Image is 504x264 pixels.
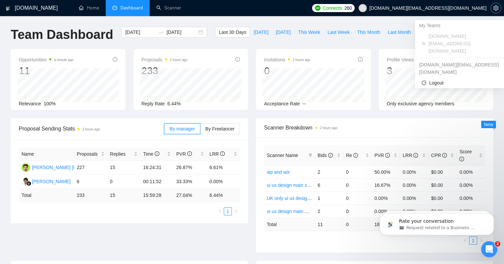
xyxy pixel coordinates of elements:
span: LRR [209,151,225,157]
time: 2 hours ago [82,127,100,131]
span: info-circle [113,57,117,62]
li: 1 [224,207,232,215]
span: [DATE] [276,29,291,36]
span: info-circle [155,151,159,156]
span: info-circle [220,151,225,156]
span: to [158,30,164,35]
span: info-circle [353,153,358,158]
td: 0.00% [207,175,240,189]
time: 2 hours ago [320,126,338,130]
button: right [232,207,240,215]
span: Last 30 Days [219,29,246,36]
span: Scanner Name [267,153,298,158]
td: 1 [315,192,344,205]
td: 0.00% [457,192,485,205]
span: info-circle [235,57,240,62]
td: 0.00% [372,192,400,205]
span: info-circle [459,157,464,161]
td: $0.00 [429,178,457,192]
td: 00:11:52 [140,175,173,189]
td: 27.04 % [173,189,207,202]
a: UK only ui ux design main specified [267,196,341,201]
div: 3 [387,64,439,77]
td: 0 [343,205,372,218]
td: 0.00% [457,165,485,178]
td: 15:59:28 [140,189,173,202]
img: gigradar-bm.png [27,181,31,186]
span: filter [307,150,314,160]
th: Name [19,148,74,161]
td: 11 [315,218,344,231]
span: Opportunities [19,56,73,64]
td: Total [19,189,74,202]
td: 0 [343,165,372,178]
span: Last Week [327,29,350,36]
td: 2 [315,205,344,218]
td: 6.61% [207,161,240,175]
input: Start date [125,29,156,36]
h1: Team Dashboard [11,27,113,43]
span: right [234,209,238,213]
button: [DATE] [250,27,272,38]
span: swap-right [158,30,164,35]
button: setting [491,3,501,13]
li: Previous Page [216,207,224,215]
span: left [218,209,222,213]
td: 227 [74,161,107,175]
td: $0.00 [429,192,457,205]
span: LRR [403,153,418,158]
a: 1 [224,208,232,215]
td: 0.00% [457,178,485,192]
span: Relevance [19,101,41,106]
td: 33.33% [173,175,207,189]
time: a minute ago [54,58,73,62]
div: 233 [142,64,188,77]
span: Connects: [323,4,343,12]
span: Profile Views [387,56,439,64]
span: PVR [176,151,192,157]
span: Score [459,149,472,162]
time: 2 hours ago [421,58,439,62]
td: 16:24:31 [140,161,173,175]
td: 0 [107,175,141,189]
button: This Week [294,27,324,38]
span: 2 [495,241,500,247]
time: 2 hours ago [293,58,310,62]
td: 15 [107,161,141,175]
li: Next Page [232,207,240,215]
span: 260 [344,4,352,12]
span: This Week [298,29,320,36]
span: PVR [374,153,390,158]
a: searchScanner [156,5,181,11]
span: Bids [318,153,333,158]
span: Re [346,153,358,158]
span: -- [303,101,306,106]
span: CPR [431,153,447,158]
span: info-circle [187,151,192,156]
td: 0.00% [400,165,429,178]
span: New [484,122,493,127]
button: Last Week [324,27,353,38]
td: 6 [74,175,107,189]
time: 2 hours ago [170,58,188,62]
button: Last 30 Days [215,27,250,38]
span: Acceptance Rate [264,101,300,106]
img: logo [6,3,10,14]
span: info-circle [385,153,390,158]
button: Last Month [384,27,414,38]
span: setting [491,5,501,11]
span: info-circle [442,153,447,158]
span: info-circle [328,153,333,158]
td: 50.00% [372,165,400,178]
td: 6.44 % [207,189,240,202]
span: Last Month [388,29,411,36]
div: 11 [19,64,73,77]
span: Only exclusive agency members [387,101,455,106]
td: 6 [315,178,344,192]
span: By manager [169,126,195,131]
div: [PERSON_NAME] [32,178,70,185]
span: Scanner Breakdown [264,123,485,132]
